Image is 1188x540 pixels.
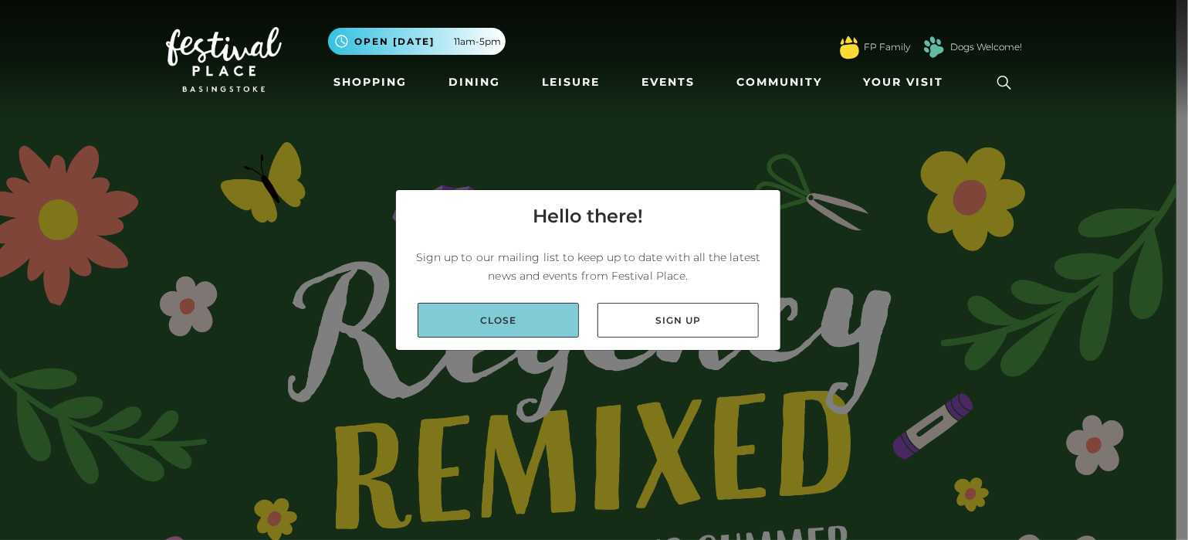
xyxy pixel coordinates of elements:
[166,27,282,92] img: Festival Place Logo
[533,202,644,230] h4: Hello there!
[355,35,435,49] span: Open [DATE]
[455,35,502,49] span: 11am-5pm
[418,303,579,338] a: Close
[442,68,506,97] a: Dining
[597,303,759,338] a: Sign up
[328,68,414,97] a: Shopping
[408,248,768,285] p: Sign up to our mailing list to keep up to date with all the latest news and events from Festival ...
[864,74,944,90] span: Your Visit
[730,68,828,97] a: Community
[865,40,911,54] a: FP Family
[858,68,958,97] a: Your Visit
[536,68,606,97] a: Leisure
[951,40,1023,54] a: Dogs Welcome!
[635,68,701,97] a: Events
[328,28,506,55] button: Open [DATE] 11am-5pm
